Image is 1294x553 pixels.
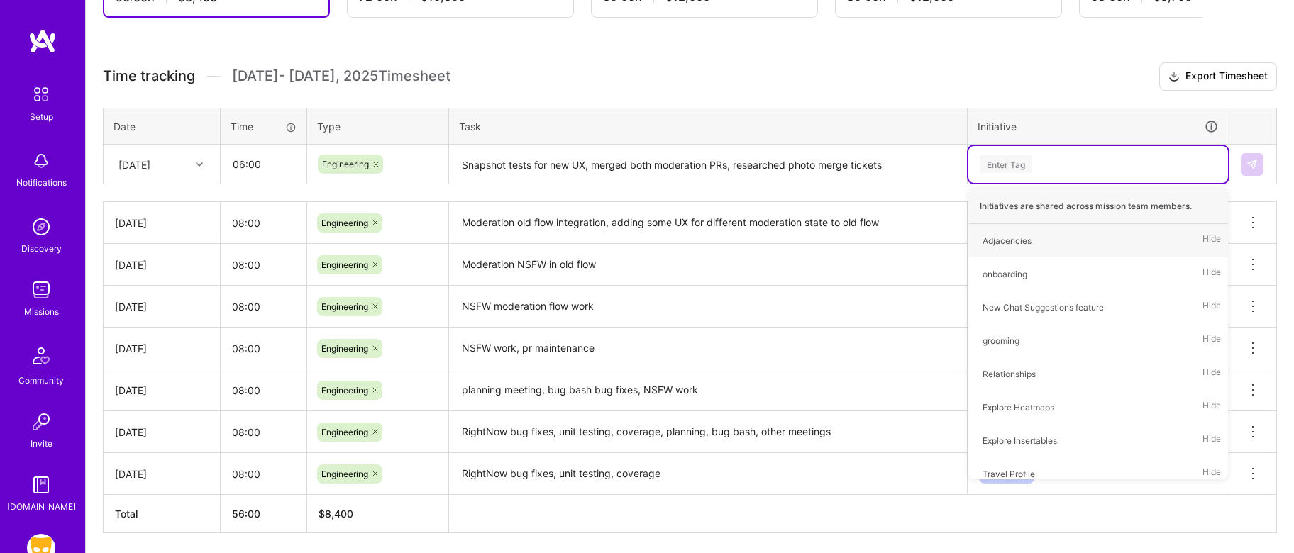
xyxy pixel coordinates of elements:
input: HH:MM [221,204,306,242]
div: [DOMAIN_NAME] [7,499,76,514]
img: setup [26,79,56,109]
img: discovery [27,213,55,241]
img: Community [24,339,58,373]
input: HH:MM [221,330,306,367]
span: [DATE] - [DATE] , 2025 Timesheet [232,67,450,85]
th: Date [104,108,221,145]
div: [DATE] [115,216,209,230]
i: icon Chevron [196,161,203,168]
div: [DATE] [115,467,209,481]
input: HH:MM [221,413,306,451]
div: grooming [983,333,1019,348]
span: Hide [1202,298,1221,317]
div: onboarding [983,267,1027,281]
button: Export Timesheet [1159,62,1277,91]
div: Relationships [983,367,1036,381]
div: Community [18,373,64,388]
span: Hide [1202,398,1221,417]
div: Initiatives are shared across mission team members. [968,189,1228,224]
div: [DATE] [115,383,209,398]
span: Engineering [321,301,368,312]
input: HH:MM [221,145,306,183]
img: guide book [27,471,55,499]
span: right now [983,469,1020,479]
div: [DATE] [115,341,209,356]
div: Missions [24,304,59,319]
span: Hide [1202,464,1221,484]
img: Submit [1246,159,1258,170]
input: HH:MM [221,372,306,409]
div: Explore Insertables [983,433,1057,448]
input: HH:MM [221,288,306,325]
textarea: NSFW moderation flow work [450,287,966,326]
div: Discovery [21,241,62,256]
textarea: RightNow bug fixes, unit testing, coverage, planning, bug bash, other meetings [450,413,966,452]
span: Hide [1202,331,1221,350]
span: Engineering [321,385,368,396]
div: Initiative [978,118,1219,135]
div: Travel Profile [983,467,1035,481]
textarea: RightNow bug fixes, unit testing, coverage [450,454,966,493]
span: Engineering [321,343,368,354]
div: Explore Heatmaps [983,400,1054,415]
span: Engineering [321,218,368,228]
span: Hide [1202,364,1221,384]
th: Type [307,108,449,145]
span: Engineering [322,159,369,169]
div: [DATE] [115,257,209,272]
th: 56:00 [221,495,307,533]
span: Hide [1202,231,1221,250]
div: [DATE] [115,425,209,440]
span: Engineering [321,469,368,479]
div: [DATE] [118,157,150,172]
span: Engineering [321,259,368,270]
span: $ 8,400 [319,508,353,520]
textarea: Snapshot tests for new UX, merged both moderation PRs, researched photo merge tickets [450,146,966,184]
div: Notifications [16,175,67,190]
div: [DATE] [115,299,209,314]
div: New Chat Suggestions feature [983,300,1104,315]
img: Invite [27,408,55,436]
input: HH:MM [221,455,306,493]
span: Time tracking [103,67,195,85]
div: Adjacencies [983,233,1032,248]
img: logo [28,28,57,54]
i: icon Download [1168,69,1180,84]
div: Invite [31,436,52,451]
img: bell [27,147,55,175]
th: Task [449,108,968,145]
textarea: Moderation NSFW in old flow [450,245,966,284]
img: teamwork [27,276,55,304]
th: Total [104,495,221,533]
span: Engineering [321,427,368,437]
span: Hide [1202,264,1221,284]
textarea: NSFW work, pr maintenance [450,329,966,368]
span: Hide [1202,431,1221,450]
textarea: planning meeting, bug bash bug fixes, NSFW work [450,371,966,410]
input: HH:MM [221,246,306,284]
div: Enter Tag [980,153,1032,175]
textarea: Moderation old flow integration, adding some UX for different moderation state to old flow [450,203,966,242]
div: Time [231,119,297,134]
div: Setup [30,109,53,124]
